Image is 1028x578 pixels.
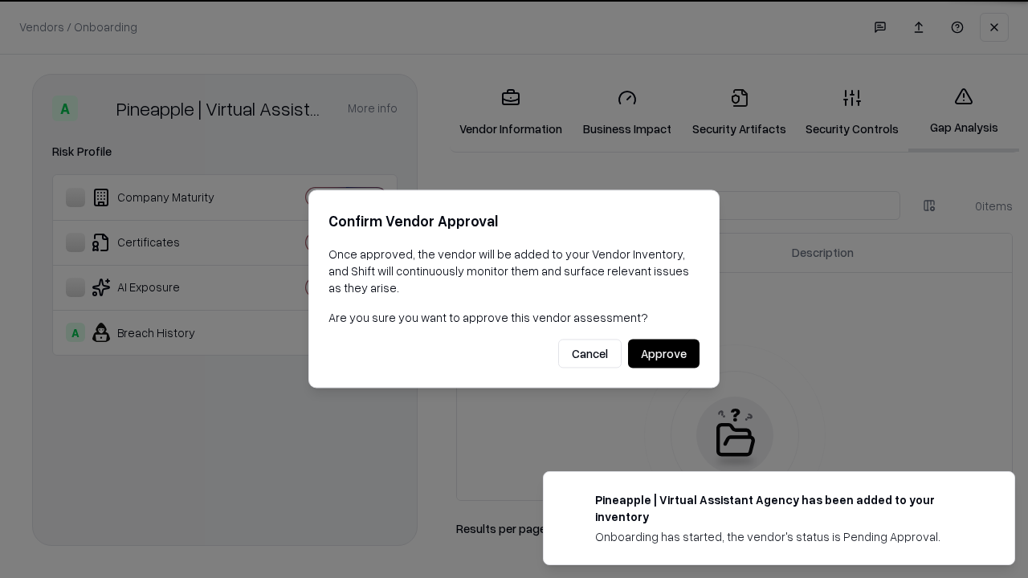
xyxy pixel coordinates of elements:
p: Are you sure you want to approve this vendor assessment? [328,309,700,326]
button: Approve [628,340,700,368]
div: Pineapple | Virtual Assistant Agency has been added to your inventory [595,491,976,525]
p: Once approved, the vendor will be added to your Vendor Inventory, and Shift will continuously mon... [328,246,700,296]
h2: Confirm Vendor Approval [328,210,700,233]
div: Onboarding has started, the vendor's status is Pending Approval. [595,528,976,545]
img: trypineapple.com [563,491,582,511]
button: Cancel [558,340,622,368]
